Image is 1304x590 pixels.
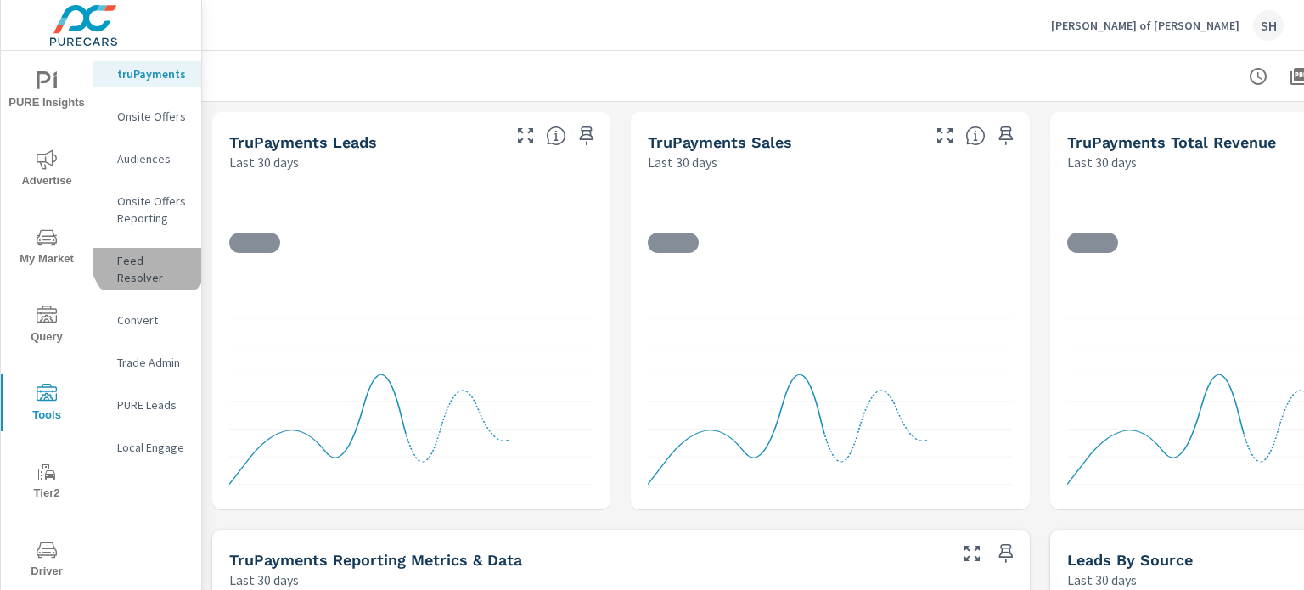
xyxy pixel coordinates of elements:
p: Onsite Offers [117,108,188,125]
span: Number of sales matched to a truPayments lead. [Source: This data is sourced from the dealer's DM... [965,126,986,146]
h5: truPayments Leads [229,133,377,151]
p: Last 30 days [229,152,299,172]
span: Save this to your personalized report [573,122,600,149]
p: Last 30 days [229,570,299,590]
h5: truPayments Total Revenue [1067,133,1276,151]
h5: truPayments Reporting Metrics & Data [229,551,522,569]
span: The number of truPayments leads. [546,126,566,146]
h5: Leads By Source [1067,551,1193,569]
span: Save this to your personalized report [992,122,1020,149]
h5: truPayments Sales [648,133,792,151]
div: Onsite Offers Reporting [93,188,201,231]
p: Trade Admin [117,354,188,371]
span: Save this to your personalized report [992,540,1020,567]
p: Feed Resolver [117,252,188,286]
span: Query [6,306,87,347]
span: Tools [6,384,87,425]
div: Local Engage [93,435,201,460]
div: truPayments [93,61,201,87]
span: Advertise [6,149,87,191]
div: Onsite Offers [93,104,201,129]
p: Audiences [117,150,188,167]
button: Make Fullscreen [958,540,986,567]
div: Audiences [93,146,201,171]
div: Trade Admin [93,350,201,375]
span: PURE Insights [6,71,87,113]
span: Driver [6,540,87,582]
p: PURE Leads [117,396,188,413]
p: Local Engage [117,439,188,456]
p: Last 30 days [1067,152,1137,172]
button: Make Fullscreen [512,122,539,149]
p: Last 30 days [1067,570,1137,590]
p: Onsite Offers Reporting [117,193,188,227]
span: Tier2 [6,462,87,503]
p: [PERSON_NAME] of [PERSON_NAME] [1051,18,1239,33]
p: Last 30 days [648,152,717,172]
div: SH [1253,10,1284,41]
div: Convert [93,307,201,333]
p: truPayments [117,65,188,82]
button: Make Fullscreen [931,122,958,149]
p: Convert [117,312,188,329]
div: PURE Leads [93,392,201,418]
div: Feed Resolver [93,248,201,290]
span: My Market [6,228,87,269]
